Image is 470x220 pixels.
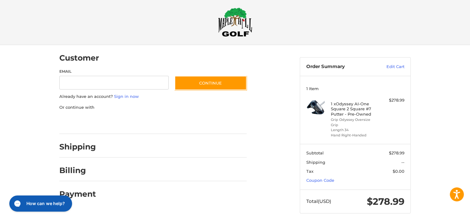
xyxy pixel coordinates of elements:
[110,117,157,128] iframe: PayPal-paylater
[59,69,169,74] label: Email
[306,86,404,91] h3: 1 Item
[218,7,252,37] img: Maple Hill Golf
[175,76,247,90] button: Continue
[373,64,404,70] a: Edit Cart
[331,101,378,117] h4: 1 x Odyssey AI-One Square 2 Square #7 Putter - Pre-Owned
[401,160,404,165] span: --
[59,189,96,199] h2: Payment
[306,160,325,165] span: Shipping
[331,117,378,127] li: Grip Odyssey Oversize Grip
[59,142,96,152] h2: Shipping
[380,97,404,103] div: $278.99
[306,150,324,155] span: Subtotal
[59,104,247,111] p: Or continue with
[163,117,209,128] iframe: PayPal-venmo
[393,169,404,174] span: $0.00
[57,117,104,128] iframe: PayPal-paypal
[306,169,313,174] span: Tax
[306,178,334,183] a: Coupon Code
[59,166,96,175] h2: Billing
[306,198,331,204] span: Total (USD)
[389,150,404,155] span: $278.99
[331,133,378,138] li: Hand Right-Handed
[6,193,74,214] iframe: Gorgias live chat messenger
[114,94,139,99] a: Sign in now
[59,53,99,63] h2: Customer
[331,127,378,133] li: Length 34
[306,64,373,70] h3: Order Summary
[59,94,247,100] p: Already have an account?
[367,196,404,207] span: $278.99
